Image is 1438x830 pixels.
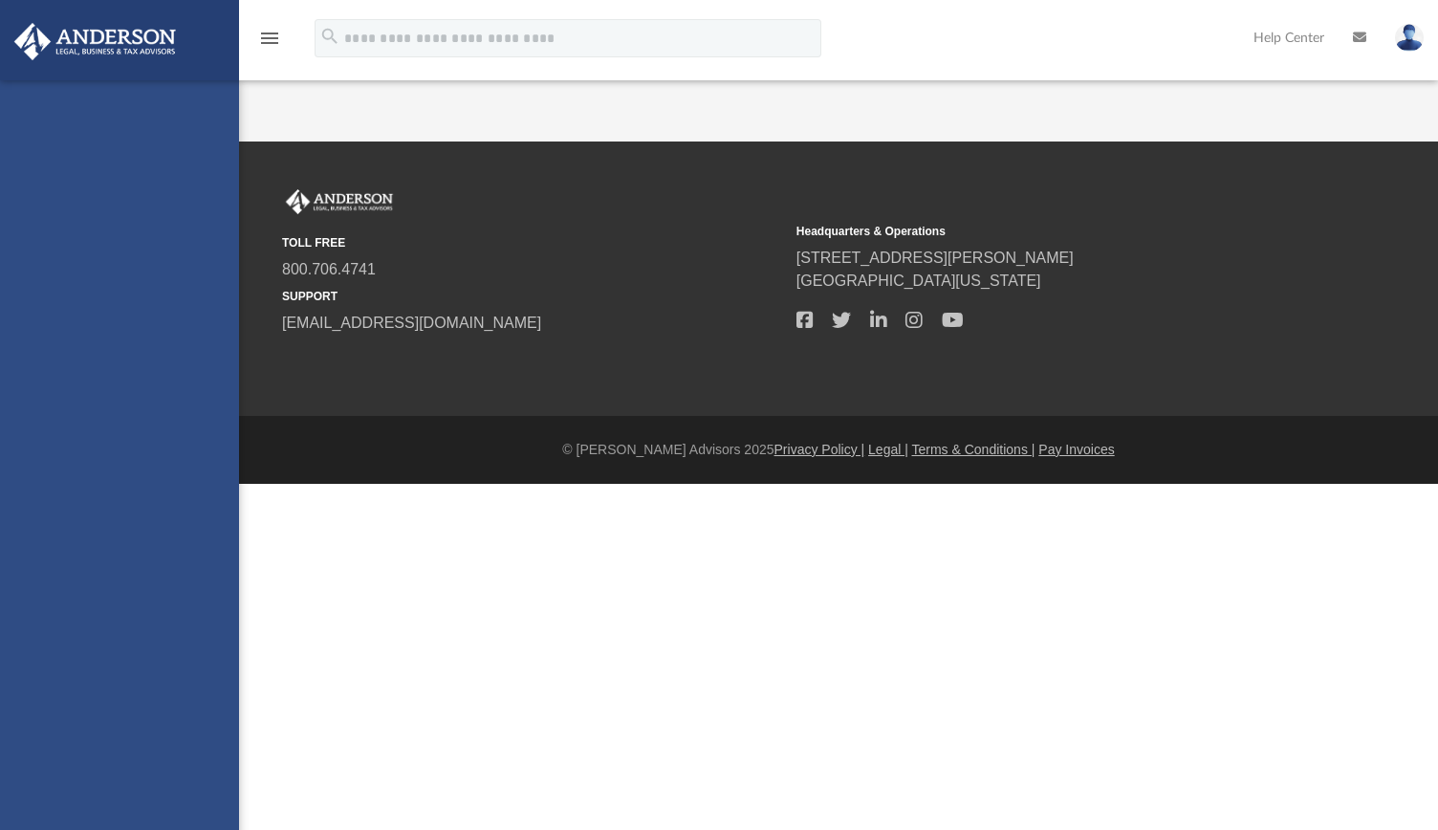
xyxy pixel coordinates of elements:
div: © [PERSON_NAME] Advisors 2025 [239,440,1438,460]
a: [GEOGRAPHIC_DATA][US_STATE] [796,273,1041,289]
i: menu [258,27,281,50]
img: User Pic [1395,24,1424,52]
small: TOLL FREE [282,234,783,251]
a: Terms & Conditions | [912,442,1035,457]
a: menu [258,36,281,50]
a: Privacy Policy | [774,442,865,457]
a: Legal | [868,442,908,457]
small: Headquarters & Operations [796,223,1297,240]
a: [EMAIL_ADDRESS][DOMAIN_NAME] [282,315,541,331]
i: search [319,26,340,47]
small: SUPPORT [282,288,783,305]
a: [STREET_ADDRESS][PERSON_NAME] [796,250,1074,266]
img: Anderson Advisors Platinum Portal [282,189,397,214]
img: Anderson Advisors Platinum Portal [9,23,182,60]
a: Pay Invoices [1038,442,1114,457]
a: 800.706.4741 [282,261,376,277]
